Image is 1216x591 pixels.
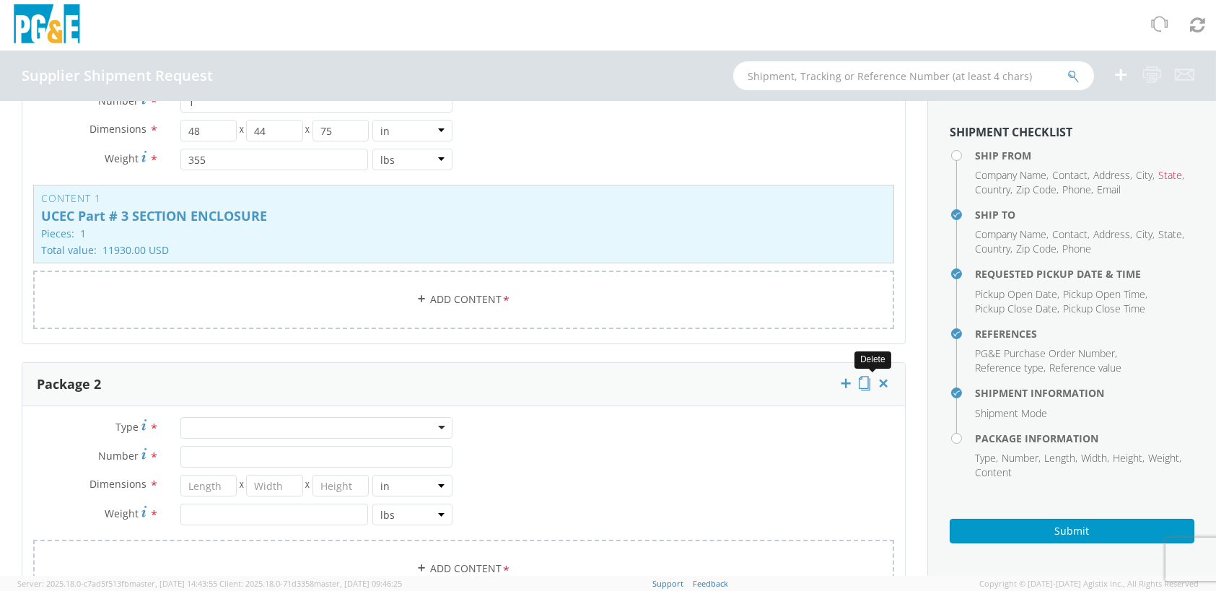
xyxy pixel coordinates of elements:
[694,578,729,589] a: Feedback
[975,227,1046,241] span: Company Name
[246,475,302,496] input: Width
[1016,242,1057,255] span: Zip Code
[979,578,1199,590] span: Copyright © [DATE]-[DATE] Agistix Inc., All Rights Reserved
[975,287,1057,301] span: Pickup Open Date
[1049,361,1121,375] span: Reference value
[115,420,139,434] span: Type
[1062,242,1091,255] span: Phone
[1002,451,1038,465] span: Number
[1081,451,1109,465] li: ,
[975,451,998,465] li: ,
[975,287,1059,302] li: ,
[975,361,1046,375] li: ,
[975,328,1194,339] h4: References
[1002,451,1041,465] li: ,
[180,475,237,496] input: Length
[975,346,1117,361] li: ,
[1063,287,1147,302] li: ,
[1136,168,1152,182] span: City
[303,120,312,141] span: X
[314,578,402,589] span: master, [DATE] 09:46:25
[975,465,1012,479] span: Content
[1113,451,1142,465] span: Height
[1016,183,1059,197] li: ,
[1158,168,1182,182] span: State
[975,451,996,465] span: Type
[312,475,369,496] input: Height
[1052,227,1088,241] span: Contact
[1113,451,1145,465] li: ,
[975,242,1010,255] span: Country
[975,209,1194,220] h4: Ship To
[1044,451,1077,465] li: ,
[237,475,246,496] span: X
[1093,168,1132,183] li: ,
[1062,183,1091,196] span: Phone
[1136,227,1155,242] li: ,
[854,351,891,368] div: Delete
[312,120,369,141] input: Height
[975,268,1194,279] h4: Requested Pickup Date & Time
[975,150,1194,161] h4: Ship From
[129,578,217,589] span: master, [DATE] 14:43:55
[1158,227,1182,241] span: State
[1097,183,1121,196] span: Email
[975,388,1194,398] h4: Shipment Information
[975,242,1012,256] li: ,
[1158,227,1184,242] li: ,
[1158,168,1184,183] li: ,
[1062,183,1093,197] li: ,
[105,152,139,165] span: Weight
[237,120,246,141] span: X
[41,228,886,239] p: Pieces: 1
[975,406,1047,420] span: Shipment Mode
[653,578,684,589] a: Support
[975,168,1049,183] li: ,
[1148,451,1179,465] span: Weight
[1093,168,1130,182] span: Address
[1093,227,1130,241] span: Address
[1136,168,1155,183] li: ,
[1016,183,1057,196] span: Zip Code
[975,183,1010,196] span: Country
[22,68,213,84] h4: Supplier Shipment Request
[41,209,886,224] p: UCEC Part # 3 SECTION ENCLOSURE
[975,433,1194,444] h4: Package Information
[975,302,1057,315] span: Pickup Close Date
[950,124,1072,140] strong: Shipment Checklist
[1052,168,1088,182] span: Contact
[180,120,237,141] input: Length
[89,122,146,136] span: Dimensions
[219,578,402,589] span: Client: 2025.18.0-71d3358
[1148,451,1181,465] li: ,
[1063,302,1145,315] span: Pickup Close Time
[303,475,312,496] span: X
[33,271,894,329] a: Add Content
[975,168,1046,182] span: Company Name
[733,61,1094,90] input: Shipment, Tracking or Reference Number (at least 4 chars)
[975,346,1115,360] span: PG&E Purchase Order Number
[246,120,302,141] input: Width
[1081,451,1107,465] span: Width
[975,361,1044,375] span: Reference type
[1136,227,1152,241] span: City
[1016,242,1059,256] li: ,
[975,183,1012,197] li: ,
[1063,287,1145,301] span: Pickup Open Time
[17,578,217,589] span: Server: 2025.18.0-c7ad5f513fb
[1052,227,1090,242] li: ,
[1093,227,1132,242] li: ,
[41,245,886,255] p: Total value: 11930.00 USD
[105,507,139,520] span: Weight
[11,4,83,47] img: pge-logo-06675f144f4cfa6a6814.png
[41,193,886,203] h3: Content 1
[89,478,146,491] span: Dimensions
[1052,168,1090,183] li: ,
[37,377,101,392] h3: Package 2
[98,449,139,463] span: Number
[975,227,1049,242] li: ,
[950,519,1194,543] button: Submit
[975,302,1059,316] li: ,
[1044,451,1075,465] span: Length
